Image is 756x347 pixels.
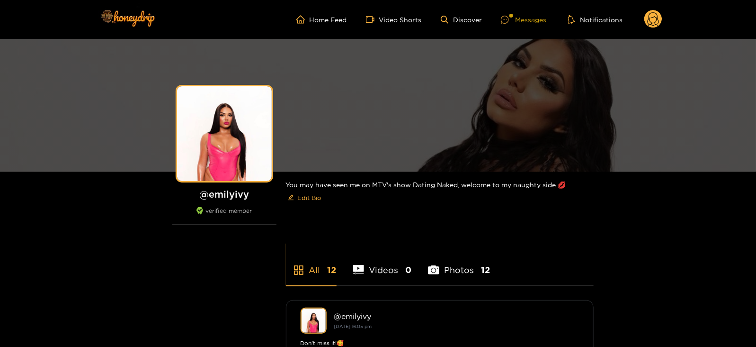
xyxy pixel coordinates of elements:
[286,172,594,213] div: You may have seen me on MTV's show Dating Naked, welcome to my naughty side 💋
[565,15,625,24] button: Notifications
[293,265,304,276] span: appstore
[301,308,327,334] img: emilyivy
[428,243,490,285] li: Photos
[172,207,276,225] div: verified member
[296,15,310,24] span: home
[366,15,422,24] a: Video Shorts
[298,193,321,202] span: Edit Bio
[405,264,411,276] span: 0
[286,190,323,205] button: editEdit Bio
[481,264,490,276] span: 12
[353,243,412,285] li: Videos
[288,194,294,201] span: edit
[366,15,379,24] span: video-camera
[501,14,546,25] div: Messages
[334,324,372,329] small: [DATE] 16:05 pm
[328,264,337,276] span: 12
[334,312,579,320] div: @ emilyivy
[441,16,482,24] a: Discover
[286,243,337,285] li: All
[172,188,276,200] h1: @ emilyivy
[296,15,347,24] a: Home Feed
